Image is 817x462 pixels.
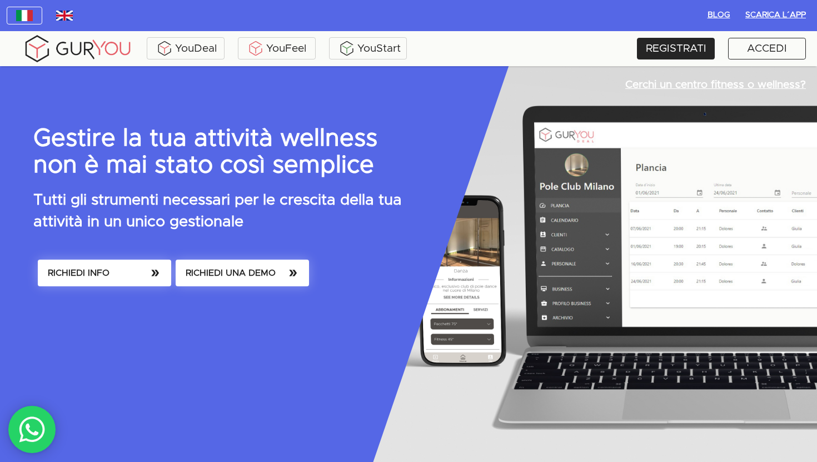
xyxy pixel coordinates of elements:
[701,7,736,24] button: BLOG
[186,265,299,281] span: RICHIEDI UNA DEMO
[617,333,817,462] iframe: Chat Widget
[173,257,311,303] a: RICHIEDI UNA DEMO
[147,37,225,59] a: YouDeal
[728,38,806,59] a: ACCEDI
[332,40,404,57] div: YouStart
[150,40,222,57] div: YouDeal
[617,333,817,462] div: Widget chat
[16,10,33,21] img: italy.83948c3f.jpg
[48,265,161,281] span: RICHIEDI INFO
[745,8,806,22] span: Scarica l´App
[36,257,173,303] a: RICHIEDI INFO
[329,37,407,59] a: YouStart
[33,126,391,178] p: Gestire la tua attività wellness non è mai stato così semplice
[625,77,806,92] p: Cerchi un centro fitness o wellness?
[22,33,133,64] img: gyLogo01.5aaa2cff.png
[247,40,264,57] img: KDuXBJLpDstiOJIlCPq11sr8c6VfEN1ke5YIAoPlCPqmrDPlQeIQgHlNqkP7FCiAKJQRHlC7RCaiHTHAlEEQLmFuo+mIt2xQB...
[241,40,313,57] div: YouFeel
[176,260,309,286] button: RICHIEDI UNA DEMO
[33,190,427,233] p: Tutti gli strumenti necessari per le crescita della tua attività in un unico gestionale
[156,40,173,57] img: ALVAdSatItgsAAAAAElFTkSuQmCC
[614,66,817,103] a: Cerchi un centro fitness o wellness?
[38,260,171,286] button: RICHIEDI INFO
[238,37,316,59] a: YouFeel
[18,416,46,444] img: whatsAppIcon.04b8739f.svg
[56,11,73,21] img: wDv7cRK3VHVvwAAACV0RVh0ZGF0ZTpjcmVhdGUAMjAxOC0wMy0yNVQwMToxNzoxMiswMDowMGv4vjwAAAAldEVYdGRhdGU6bW...
[61,206,106,227] input: INVIA
[741,7,810,24] button: Scarica l´App
[338,40,355,57] img: BxzlDwAAAAABJRU5ErkJggg==
[705,8,732,22] span: BLOG
[637,38,715,59] a: REGISTRATI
